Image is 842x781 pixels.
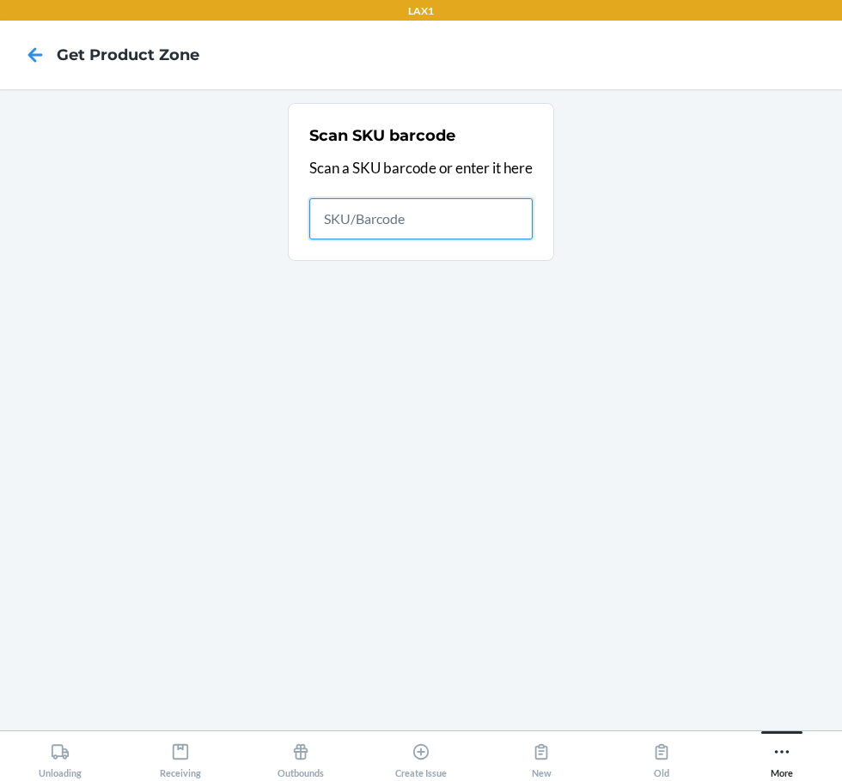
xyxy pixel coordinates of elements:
button: Old [601,731,722,778]
button: More [722,731,842,778]
div: Create Issue [395,736,447,778]
button: Create Issue [361,731,481,778]
h2: Scan SKU barcode [309,124,455,147]
div: Unloading [39,736,82,778]
h4: Get Product Zone [57,44,199,66]
p: LAX1 [408,3,434,19]
button: Outbounds [241,731,361,778]
div: Receiving [160,736,201,778]
button: New [481,731,601,778]
div: Old [652,736,671,778]
div: Outbounds [278,736,324,778]
button: Receiving [120,731,241,778]
input: SKU/Barcode [309,198,533,239]
div: New [532,736,552,778]
div: More [771,736,793,778]
p: Scan a SKU barcode or enter it here [309,157,533,179]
